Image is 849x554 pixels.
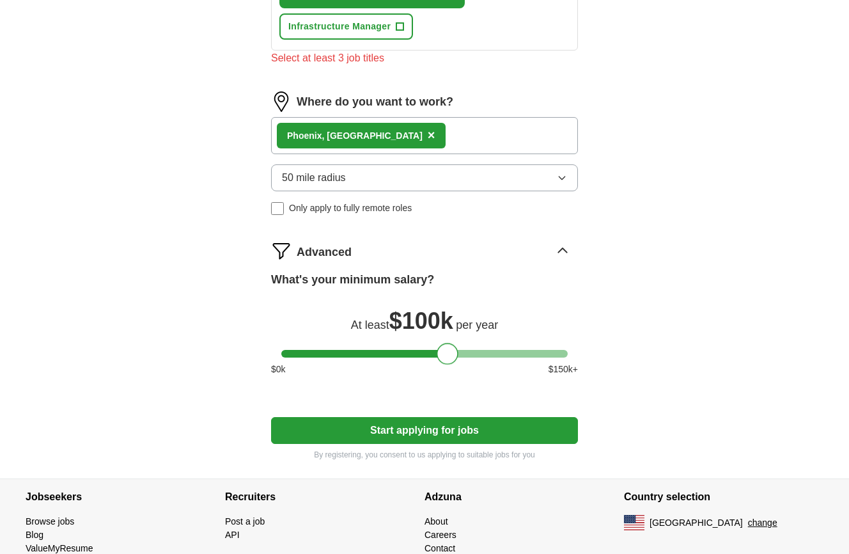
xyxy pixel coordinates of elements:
[271,51,578,66] div: Select at least 3 job titles
[287,129,423,143] div: , [GEOGRAPHIC_DATA]
[26,530,43,540] a: Blog
[271,271,434,289] label: What's your minimum salary?
[271,202,284,215] input: Only apply to fully remote roles
[624,515,644,530] img: US flag
[289,202,412,215] span: Only apply to fully remote roles
[650,516,743,530] span: [GEOGRAPHIC_DATA]
[549,363,578,376] span: $ 150 k+
[288,20,391,33] span: Infrastructure Manager
[624,479,823,515] h4: Country selection
[271,241,292,261] img: filter
[26,516,74,526] a: Browse jobs
[287,131,322,141] strong: Phoenix
[282,170,346,186] span: 50 mile radius
[424,543,455,553] a: Contact
[297,244,352,261] span: Advanced
[351,319,389,331] span: At least
[428,126,435,145] button: ×
[389,308,453,334] span: $ 100k
[271,164,578,191] button: 50 mile radius
[225,516,265,526] a: Post a job
[279,13,413,40] button: Infrastructure Manager
[748,516,777,530] button: change
[271,449,578,461] p: By registering, you consent to us applying to suitable jobs for you
[297,93,453,111] label: Where do you want to work?
[271,363,286,376] span: $ 0 k
[456,319,498,331] span: per year
[225,530,240,540] a: API
[271,91,292,112] img: location.png
[424,530,456,540] a: Careers
[424,516,448,526] a: About
[26,543,93,553] a: ValueMyResume
[271,417,578,444] button: Start applying for jobs
[428,128,435,142] span: ×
